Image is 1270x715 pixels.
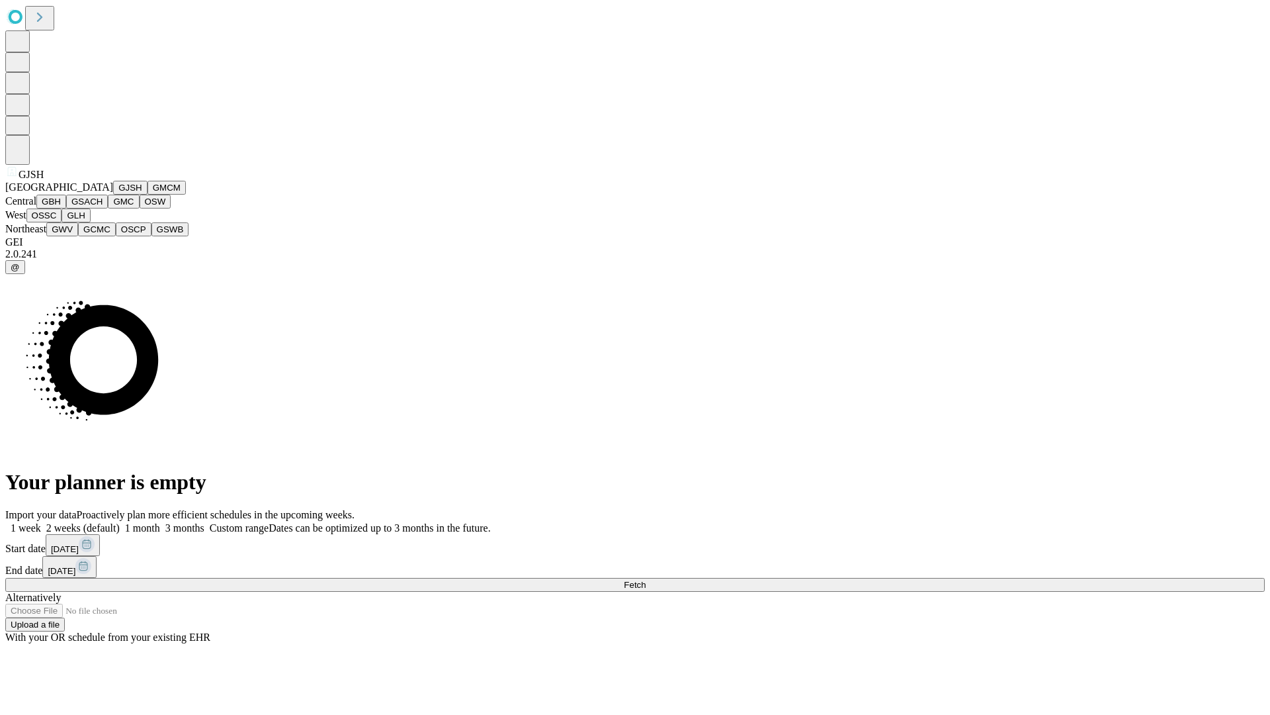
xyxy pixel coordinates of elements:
[46,534,100,556] button: [DATE]
[5,181,113,193] span: [GEOGRAPHIC_DATA]
[5,534,1265,556] div: Start date
[46,222,78,236] button: GWV
[125,522,160,534] span: 1 month
[148,181,186,195] button: GMCM
[151,222,189,236] button: GSWB
[269,522,490,534] span: Dates can be optimized up to 3 months in the future.
[5,260,25,274] button: @
[116,222,151,236] button: OSCP
[5,248,1265,260] div: 2.0.241
[108,195,139,209] button: GMC
[62,209,90,222] button: GLH
[78,222,116,236] button: GCMC
[66,195,108,209] button: GSACH
[210,522,269,534] span: Custom range
[5,209,26,220] span: West
[26,209,62,222] button: OSSC
[5,195,36,207] span: Central
[5,632,210,643] span: With your OR schedule from your existing EHR
[19,169,44,180] span: GJSH
[624,580,646,590] span: Fetch
[48,566,75,576] span: [DATE]
[5,509,77,520] span: Import your data
[113,181,148,195] button: GJSH
[5,618,65,632] button: Upload a file
[5,223,46,234] span: Northeast
[77,509,355,520] span: Proactively plan more efficient schedules in the upcoming weeks.
[42,556,97,578] button: [DATE]
[5,592,61,603] span: Alternatively
[5,556,1265,578] div: End date
[5,470,1265,495] h1: Your planner is empty
[11,522,41,534] span: 1 week
[36,195,66,209] button: GBH
[5,578,1265,592] button: Fetch
[11,262,20,272] span: @
[46,522,120,534] span: 2 weeks (default)
[140,195,171,209] button: OSW
[51,544,79,554] span: [DATE]
[165,522,204,534] span: 3 months
[5,236,1265,248] div: GEI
